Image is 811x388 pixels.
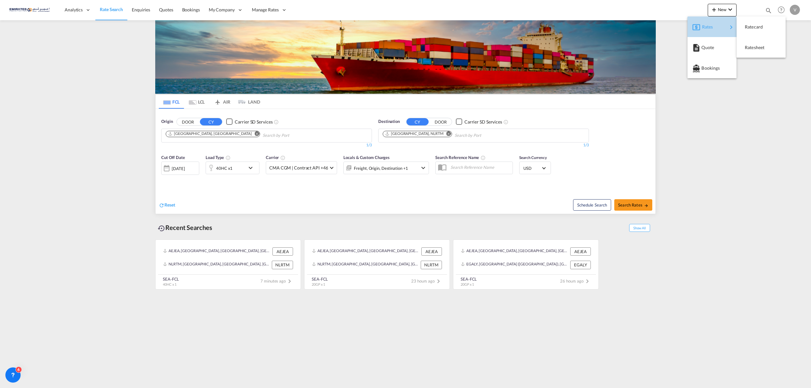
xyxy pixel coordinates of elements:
button: Quote [687,37,737,58]
div: Bookings [693,60,731,76]
span: Quote [701,41,708,54]
span: Bookings [701,62,708,74]
div: Quote [693,40,731,55]
span: Rates [702,21,710,33]
md-icon: icon-chevron-right [727,23,735,31]
button: Bookings [687,58,737,78]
